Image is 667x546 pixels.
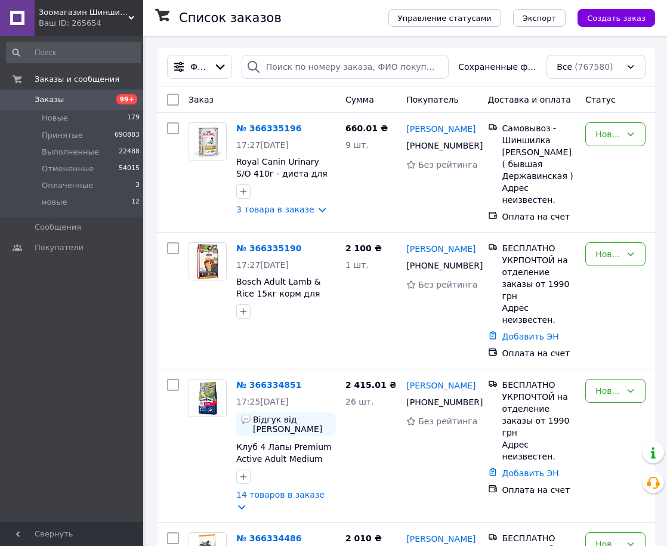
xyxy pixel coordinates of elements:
[236,157,328,214] a: Royal Canin Urinary S/O 410г - диета для собак при мочекаменной болезни
[236,397,289,406] span: 17:25[DATE]
[42,147,99,158] span: Выполненные
[488,95,571,104] span: Доставка и оплата
[578,9,655,27] button: Создать заказ
[502,211,576,223] div: Оплата на счет
[404,394,470,411] div: [PHONE_NUMBER]
[345,243,382,253] span: 2 100 ₴
[502,347,576,359] div: Оплата на счет
[502,439,576,462] div: Адрес неизвестен.
[502,242,576,302] div: БЕСПЛАТНО УКРПОЧТОЙ на отделение заказы от 1990 грн
[404,137,470,154] div: [PHONE_NUMBER]
[236,140,289,150] span: 17:27[DATE]
[189,242,227,280] a: Фото товару
[398,14,492,23] span: Управление статусами
[42,130,83,141] span: Принятые
[39,7,128,18] span: Зоомагазин Шиншилка - Дискаунтер зоотоваров.Корма для кошек и собак. Ветеринарная аптека
[406,243,475,255] a: [PERSON_NAME]
[502,122,576,182] div: Самовывоз - Шиншилка [PERSON_NAME] ( бывшая Державинская )
[502,468,559,478] a: Добавить ЭН
[236,380,301,390] a: № 366334851
[345,140,369,150] span: 9 шт.
[345,380,397,390] span: 2 415.01 ₴
[179,11,282,25] h1: Список заказов
[345,95,374,104] span: Сумма
[418,417,477,426] span: Без рейтинга
[253,415,331,434] span: Відгук від [PERSON_NAME]
[418,160,477,169] span: Без рейтинга
[502,302,576,326] div: Адрес неизвестен.
[236,277,321,310] a: Bosch Adult Lamb & Rice 15кг корм для собак с ягненком
[119,147,140,158] span: 22488
[35,74,119,85] span: Заказы и сообщения
[236,490,325,499] a: 14 товаров в заказе
[345,397,374,406] span: 26 шт.
[236,243,301,253] a: № 366335190
[502,332,559,341] a: Добавить ЭН
[595,384,621,397] div: Новый
[131,197,140,208] span: 12
[236,442,332,488] a: Клуб 4 Лапы Premium Active Adult Medium Breed для собак средних пород 5кг
[189,379,227,417] a: Фото товару
[587,14,646,23] span: Создать заказ
[502,182,576,206] div: Адрес неизвестен.
[119,164,140,174] span: 54015
[189,95,214,104] span: Заказ
[35,222,81,233] span: Сообщения
[557,61,572,73] span: Все
[241,415,251,424] img: :speech_balloon:
[595,128,621,141] div: Новый
[189,122,227,161] a: Фото товару
[236,533,301,543] a: № 366334486
[115,130,140,141] span: 690883
[6,42,141,63] input: Поиск
[458,61,537,73] span: Сохраненные фильтры:
[35,242,84,253] span: Покупатели
[566,13,655,22] a: Создать заказ
[42,180,93,191] span: Оплаченные
[345,260,369,270] span: 1 шт.
[406,123,475,135] a: [PERSON_NAME]
[404,257,470,274] div: [PHONE_NUMBER]
[135,180,140,191] span: 3
[35,94,64,105] span: Заказы
[42,113,68,124] span: Новые
[345,124,388,133] span: 660.01 ₴
[42,164,94,174] span: Отмененные
[575,62,613,72] span: (767580)
[42,197,67,208] span: новые
[502,379,576,439] div: БЕСПЛАТНО УКРПОЧТОЙ на отделение заказы от 1990 грн
[190,61,209,73] span: Фильтры
[194,123,221,160] img: Фото товару
[236,124,301,133] a: № 366335196
[127,113,140,124] span: 179
[242,55,449,79] input: Поиск по номеру заказа, ФИО покупателя, номеру телефона, Email, номеру накладной
[345,533,382,543] span: 2 010 ₴
[388,9,501,27] button: Управление статусами
[189,380,226,417] img: Фото товару
[406,533,475,545] a: [PERSON_NAME]
[523,14,556,23] span: Экспорт
[406,380,475,391] a: [PERSON_NAME]
[236,205,314,214] a: 3 товара в заказе
[513,9,566,27] button: Экспорт
[502,484,576,496] div: Оплата на счет
[585,95,616,104] span: Статус
[195,243,221,280] img: Фото товару
[418,280,477,289] span: Без рейтинга
[39,18,143,29] div: Ваш ID: 265654
[236,260,289,270] span: 17:27[DATE]
[406,95,459,104] span: Покупатель
[116,94,137,104] span: 99+
[595,248,621,261] div: Новый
